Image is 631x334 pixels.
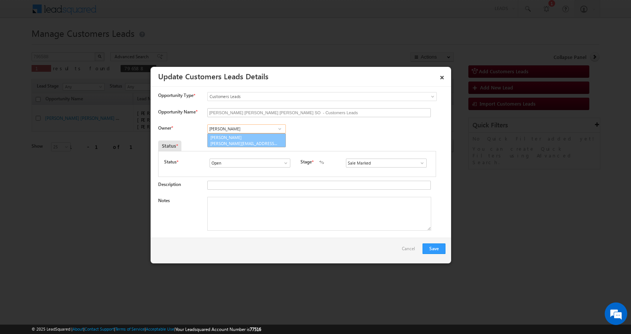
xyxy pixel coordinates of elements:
[158,181,181,187] label: Description
[300,159,312,165] label: Stage
[208,93,406,100] span: Customers Leads
[158,71,269,81] a: Update Customers Leads Details
[146,326,174,331] a: Acceptable Use
[250,326,261,332] span: 77516
[158,198,170,203] label: Notes
[115,326,145,331] a: Terms of Service
[275,125,284,133] a: Show All Items
[207,124,286,133] input: Type to Search
[85,326,114,331] a: Contact Support
[158,125,173,131] label: Owner
[102,231,136,242] em: Start Chat
[279,159,288,167] a: Show All Items
[436,70,448,83] a: ×
[158,109,197,115] label: Opportunity Name
[158,141,181,151] div: Status
[39,39,126,49] div: Chat with us now
[207,133,286,148] a: [PERSON_NAME]
[72,326,83,331] a: About
[123,4,141,22] div: Minimize live chat window
[402,243,419,258] a: Cancel
[415,159,425,167] a: Show All Items
[32,326,261,333] span: © 2025 LeadSquared | | | | |
[10,70,137,225] textarea: Type your message and hit 'Enter'
[164,159,177,165] label: Status
[210,159,290,168] input: Type to Search
[210,141,278,146] span: [PERSON_NAME][EMAIL_ADDRESS][DOMAIN_NAME]
[346,159,427,168] input: Type to Search
[158,92,193,99] span: Opportunity Type
[13,39,32,49] img: d_60004797649_company_0_60004797649
[423,243,445,254] button: Save
[175,326,261,332] span: Your Leadsquared Account Number is
[207,92,437,101] a: Customers Leads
